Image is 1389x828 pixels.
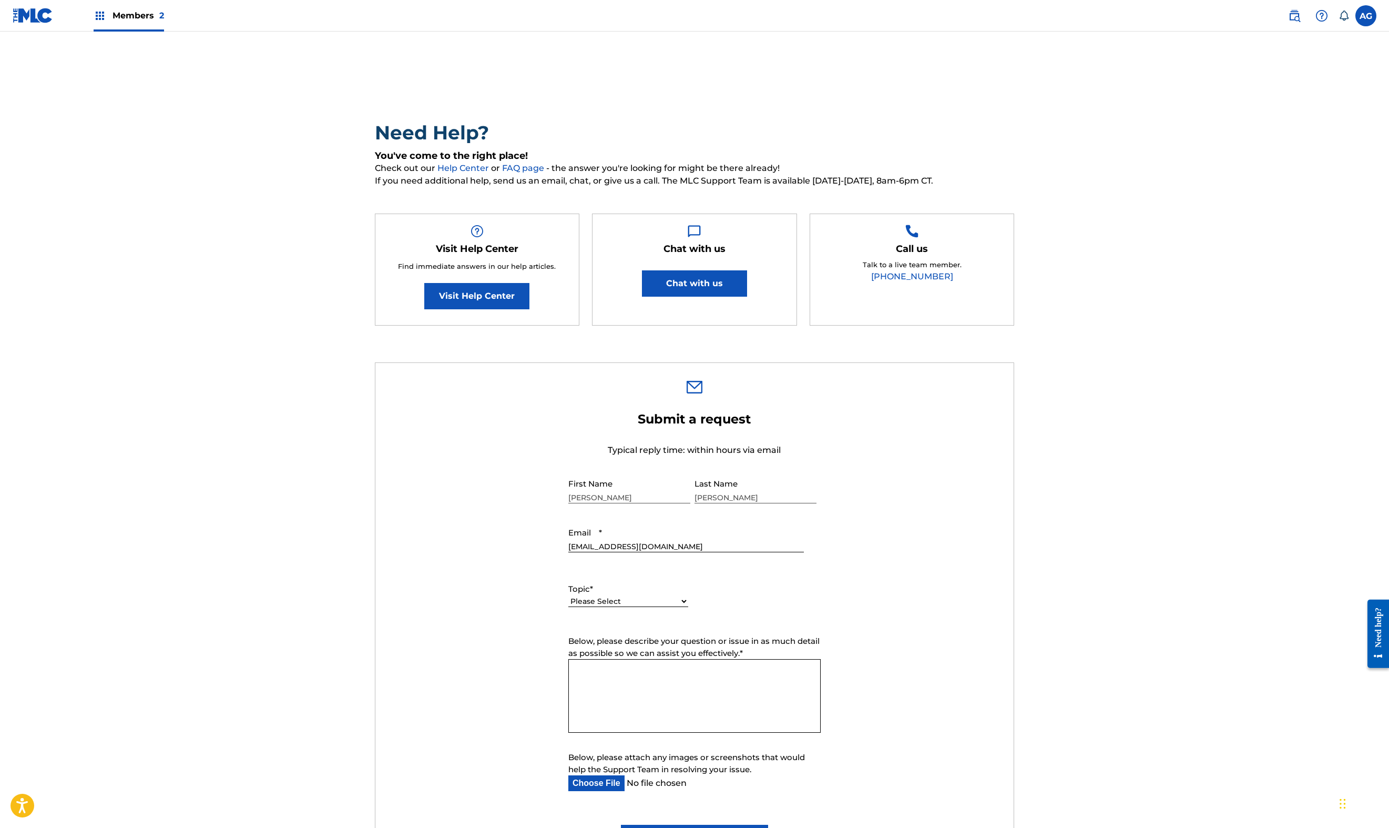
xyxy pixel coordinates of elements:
[688,225,701,238] img: Help Box Image
[424,283,529,309] a: Visit Help Center
[375,121,1015,145] h2: Need Help?
[471,225,484,238] img: Help Box Image
[687,381,702,393] img: 0ff00501b51b535a1dc6.svg
[1288,9,1301,22] img: search
[863,260,962,270] p: Talk to a live team member.
[1315,9,1328,22] img: help
[896,243,928,255] h5: Call us
[1284,5,1305,26] a: Public Search
[608,445,781,455] span: Typical reply time: within hours via email
[398,262,556,270] span: Find immediate answers in our help articles.
[113,9,164,22] span: Members
[94,9,106,22] img: Top Rightsholders
[568,636,820,658] span: Below, please describe your question or issue in as much detail as possible so we can assist you ...
[568,752,805,774] span: Below, please attach any images or screenshots that would help the Support Team in resolving your...
[436,243,518,255] h5: Visit Help Center
[375,150,1015,162] h5: You've come to the right place!
[1355,5,1376,26] div: User Menu
[1339,11,1349,21] div: Notifications
[1340,788,1346,820] div: Drag
[13,8,53,23] img: MLC Logo
[663,243,726,255] h5: Chat with us
[1359,587,1389,681] iframe: Resource Center
[568,584,590,594] span: Topic
[1311,5,1332,26] div: Help
[375,162,1015,175] span: Check out our or - the answer you're looking for might be there already!
[1336,777,1389,828] iframe: Chat Widget
[568,411,821,427] h2: Submit a request
[905,225,918,238] img: Help Box Image
[159,11,164,21] span: 2
[437,163,491,173] a: Help Center
[642,270,747,297] button: Chat with us
[502,163,546,173] a: FAQ page
[871,271,953,281] a: [PHONE_NUMBER]
[375,175,1015,187] span: If you need additional help, send us an email, chat, or give us a call. The MLC Support Team is a...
